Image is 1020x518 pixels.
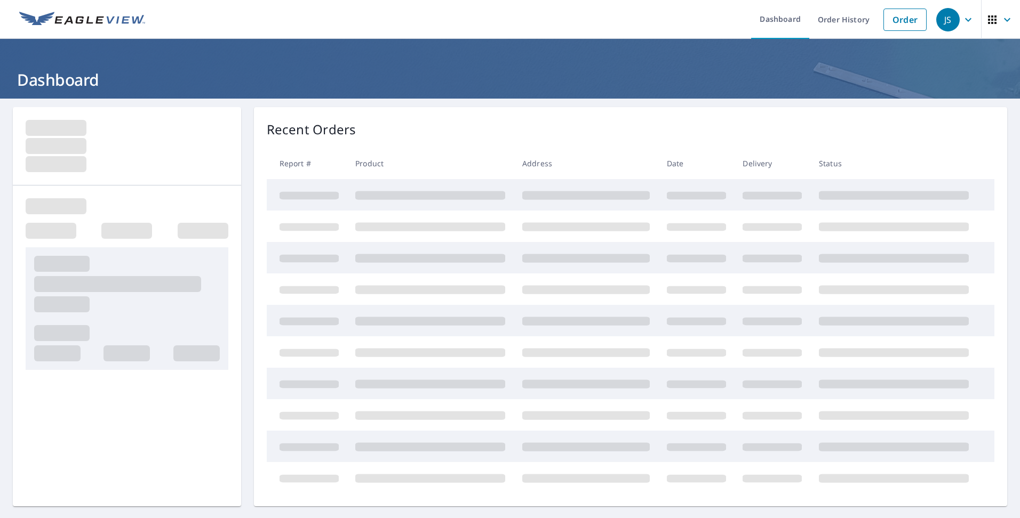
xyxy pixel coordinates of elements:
[734,148,810,179] th: Delivery
[514,148,658,179] th: Address
[13,69,1007,91] h1: Dashboard
[19,12,145,28] img: EV Logo
[810,148,977,179] th: Status
[883,9,927,31] a: Order
[936,8,960,31] div: JS
[658,148,735,179] th: Date
[267,148,347,179] th: Report #
[347,148,514,179] th: Product
[267,120,356,139] p: Recent Orders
